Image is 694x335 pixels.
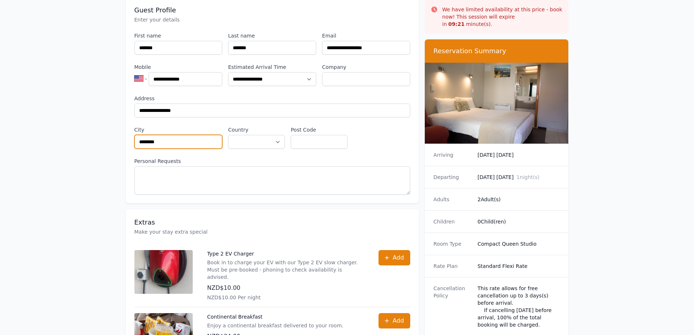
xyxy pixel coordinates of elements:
dt: Children [434,218,472,225]
p: NZD$10.00 Per night [207,294,364,301]
h3: Guest Profile [134,6,410,15]
button: Add [379,250,410,265]
p: Book in to charge your EV with our Type 2 EV slow charger. Must be pre-booked - phoning to check ... [207,259,364,281]
p: Enjoy a continental breakfast delivered to your room. [207,322,344,329]
label: Country [228,126,285,133]
dt: Departing [434,174,472,181]
dd: Compact Queen Studio [478,240,560,248]
label: Personal Requests [134,157,410,165]
label: Last name [228,32,316,39]
img: Type 2 EV Charger [134,250,193,294]
label: Mobile [134,63,223,71]
p: NZD$10.00 [207,284,364,292]
dt: Arriving [434,151,472,159]
dt: Adults [434,196,472,203]
strong: 09 : 21 [448,21,465,27]
button: Add [379,313,410,328]
p: Enter your details [134,16,410,23]
img: Compact Queen Studio [425,63,569,144]
dd: [DATE] [DATE] [478,151,560,159]
p: We have limited availability at this price - book now! This session will expire in minute(s). [442,6,563,28]
dt: Cancellation Policy [434,285,472,328]
label: Address [134,95,410,102]
dt: Rate Plan [434,262,472,270]
p: Continental Breakfast [207,313,344,320]
dd: 2 Adult(s) [478,196,560,203]
label: Email [322,32,410,39]
dd: [DATE] [DATE] [478,174,560,181]
div: This rate allows for free cancellation up to 3 days(s) before arrival. If cancelling [DATE] befor... [478,285,560,328]
label: Estimated Arrival Time [228,63,316,71]
span: 1 night(s) [517,174,540,180]
label: Company [322,63,410,71]
h3: Reservation Summary [434,47,560,55]
h3: Extras [134,218,410,227]
p: Type 2 EV Charger [207,250,364,257]
span: Add [393,316,404,325]
label: Post Code [291,126,348,133]
dd: Standard Flexi Rate [478,262,560,270]
p: Make your stay extra special [134,228,410,235]
span: Add [393,253,404,262]
dt: Room Type [434,240,472,248]
label: First name [134,32,223,39]
label: City [134,126,223,133]
dd: 0 Child(ren) [478,218,560,225]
